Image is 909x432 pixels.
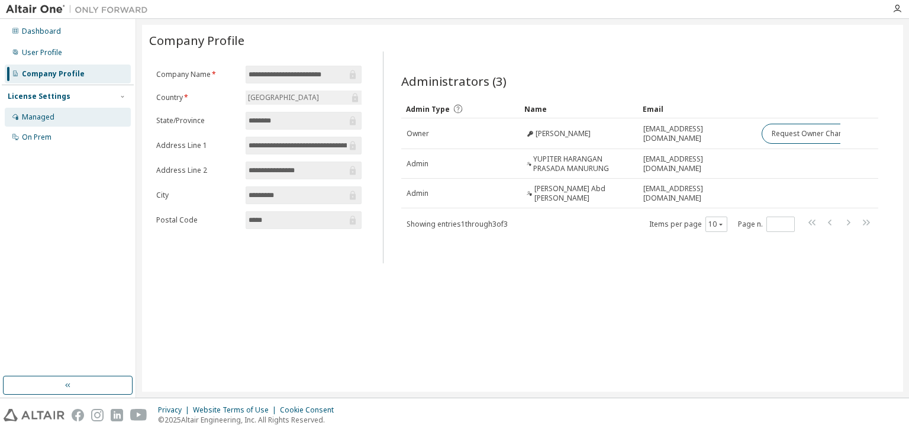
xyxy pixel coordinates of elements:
span: Admin [407,189,428,198]
span: Showing entries 1 through 3 of 3 [407,219,508,229]
span: Items per page [649,217,727,232]
div: User Profile [22,48,62,57]
label: Address Line 2 [156,166,238,175]
img: linkedin.svg [111,409,123,421]
div: Cookie Consent [280,405,341,415]
div: Dashboard [22,27,61,36]
label: City [156,191,238,200]
div: Company Profile [22,69,85,79]
span: [EMAIL_ADDRESS][DOMAIN_NAME] [643,124,751,143]
img: youtube.svg [130,409,147,421]
label: Company Name [156,70,238,79]
span: YUPITER HARANGAN PRASADA MANURUNG [533,154,633,173]
p: © 2025 Altair Engineering, Inc. All Rights Reserved. [158,415,341,425]
span: Company Profile [149,32,244,49]
label: Address Line 1 [156,141,238,150]
div: [GEOGRAPHIC_DATA] [246,91,321,104]
div: License Settings [8,92,70,101]
label: Postal Code [156,215,238,225]
img: altair_logo.svg [4,409,65,421]
div: On Prem [22,133,51,142]
label: Country [156,93,238,102]
div: Website Terms of Use [193,405,280,415]
div: Managed [22,112,54,122]
span: Admin [407,159,428,169]
img: facebook.svg [72,409,84,421]
button: 10 [708,220,724,229]
img: instagram.svg [91,409,104,421]
div: Privacy [158,405,193,415]
span: [EMAIL_ADDRESS][DOMAIN_NAME] [643,154,751,173]
div: Email [643,99,752,118]
div: Name [524,99,633,118]
img: Altair One [6,4,154,15]
span: [EMAIL_ADDRESS][DOMAIN_NAME] [643,184,751,203]
span: [PERSON_NAME] Abd [PERSON_NAME] [534,184,633,203]
span: Owner [407,129,429,138]
label: State/Province [156,116,238,125]
span: Admin Type [406,104,450,114]
span: Administrators (3) [401,73,507,89]
div: [GEOGRAPHIC_DATA] [246,91,362,105]
span: [PERSON_NAME] [536,129,591,138]
button: Request Owner Change [762,124,862,144]
span: Page n. [738,217,795,232]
